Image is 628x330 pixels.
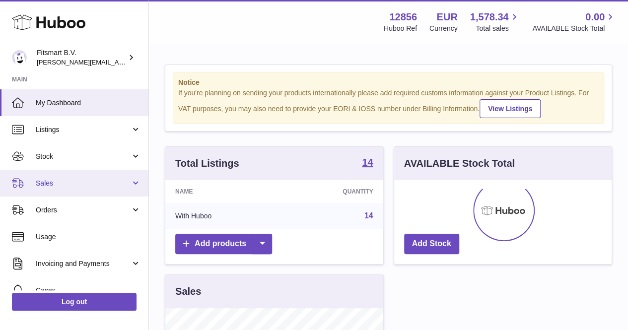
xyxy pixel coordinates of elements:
[404,234,459,254] a: Add Stock
[585,10,605,24] span: 0.00
[36,152,131,161] span: Stock
[280,180,383,203] th: Quantity
[36,286,141,295] span: Cases
[404,157,515,170] h3: AVAILABLE Stock Total
[436,10,457,24] strong: EUR
[36,232,141,242] span: Usage
[36,179,131,188] span: Sales
[12,293,137,311] a: Log out
[476,24,520,33] span: Total sales
[178,88,599,118] div: If you're planning on sending your products internationally please add required customs informati...
[532,10,616,33] a: 0.00 AVAILABLE Stock Total
[429,24,458,33] div: Currency
[175,234,272,254] a: Add products
[175,285,201,298] h3: Sales
[532,24,616,33] span: AVAILABLE Stock Total
[36,98,141,108] span: My Dashboard
[178,78,599,87] strong: Notice
[36,259,131,268] span: Invoicing and Payments
[37,58,199,66] span: [PERSON_NAME][EMAIL_ADDRESS][DOMAIN_NAME]
[384,24,417,33] div: Huboo Ref
[36,205,131,215] span: Orders
[362,157,373,169] a: 14
[165,180,280,203] th: Name
[37,48,126,67] div: Fitsmart B.V.
[175,157,239,170] h3: Total Listings
[470,10,520,33] a: 1,578.34 Total sales
[36,125,131,134] span: Listings
[165,203,280,229] td: With Huboo
[470,10,509,24] span: 1,578.34
[480,99,541,118] a: View Listings
[12,50,27,65] img: jonathan@leaderoo.com
[389,10,417,24] strong: 12856
[362,157,373,167] strong: 14
[364,211,373,220] a: 14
